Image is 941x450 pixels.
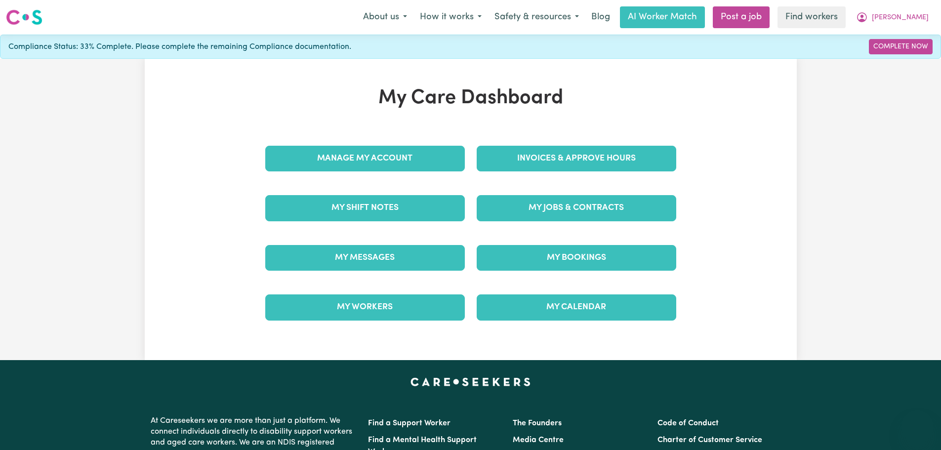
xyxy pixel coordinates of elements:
[8,41,351,53] span: Compliance Status: 33% Complete. Please complete the remaining Compliance documentation.
[6,6,42,29] a: Careseekers logo
[265,245,465,271] a: My Messages
[657,436,762,444] a: Charter of Customer Service
[265,294,465,320] a: My Workers
[872,12,929,23] span: [PERSON_NAME]
[513,419,562,427] a: The Founders
[477,195,676,221] a: My Jobs & Contracts
[513,436,564,444] a: Media Centre
[368,419,450,427] a: Find a Support Worker
[477,146,676,171] a: Invoices & Approve Hours
[477,294,676,320] a: My Calendar
[265,146,465,171] a: Manage My Account
[777,6,846,28] a: Find workers
[357,7,413,28] button: About us
[6,8,42,26] img: Careseekers logo
[265,195,465,221] a: My Shift Notes
[713,6,770,28] a: Post a job
[488,7,585,28] button: Safety & resources
[620,6,705,28] a: AI Worker Match
[585,6,616,28] a: Blog
[410,378,531,386] a: Careseekers home page
[477,245,676,271] a: My Bookings
[259,86,682,110] h1: My Care Dashboard
[413,7,488,28] button: How it works
[850,7,935,28] button: My Account
[901,410,933,442] iframe: Button to launch messaging window
[657,419,719,427] a: Code of Conduct
[869,39,933,54] a: Complete Now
